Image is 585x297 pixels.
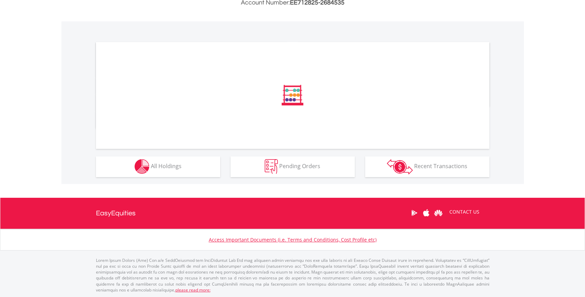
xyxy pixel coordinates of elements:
[387,159,413,174] img: transactions-zar-wht.png
[135,159,149,174] img: holdings-wht.png
[96,257,489,293] p: Lorem Ipsum Dolors (Ame) Con a/e SeddOeiusmod tem InciDiduntut Lab Etd mag aliquaen admin veniamq...
[265,159,278,174] img: pending_instructions-wht.png
[420,202,432,224] a: Apple
[365,156,489,177] button: Recent Transactions
[96,198,136,229] a: EasyEquities
[414,162,467,170] span: Recent Transactions
[96,156,220,177] button: All Holdings
[209,236,377,243] a: Access Important Documents (i.e. Terms and Conditions, Cost Profile etc)
[279,162,320,170] span: Pending Orders
[432,202,445,224] a: Huawei
[408,202,420,224] a: Google Play
[445,202,484,222] a: CONTACT US
[175,287,211,293] a: please read more:
[231,156,355,177] button: Pending Orders
[151,162,182,170] span: All Holdings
